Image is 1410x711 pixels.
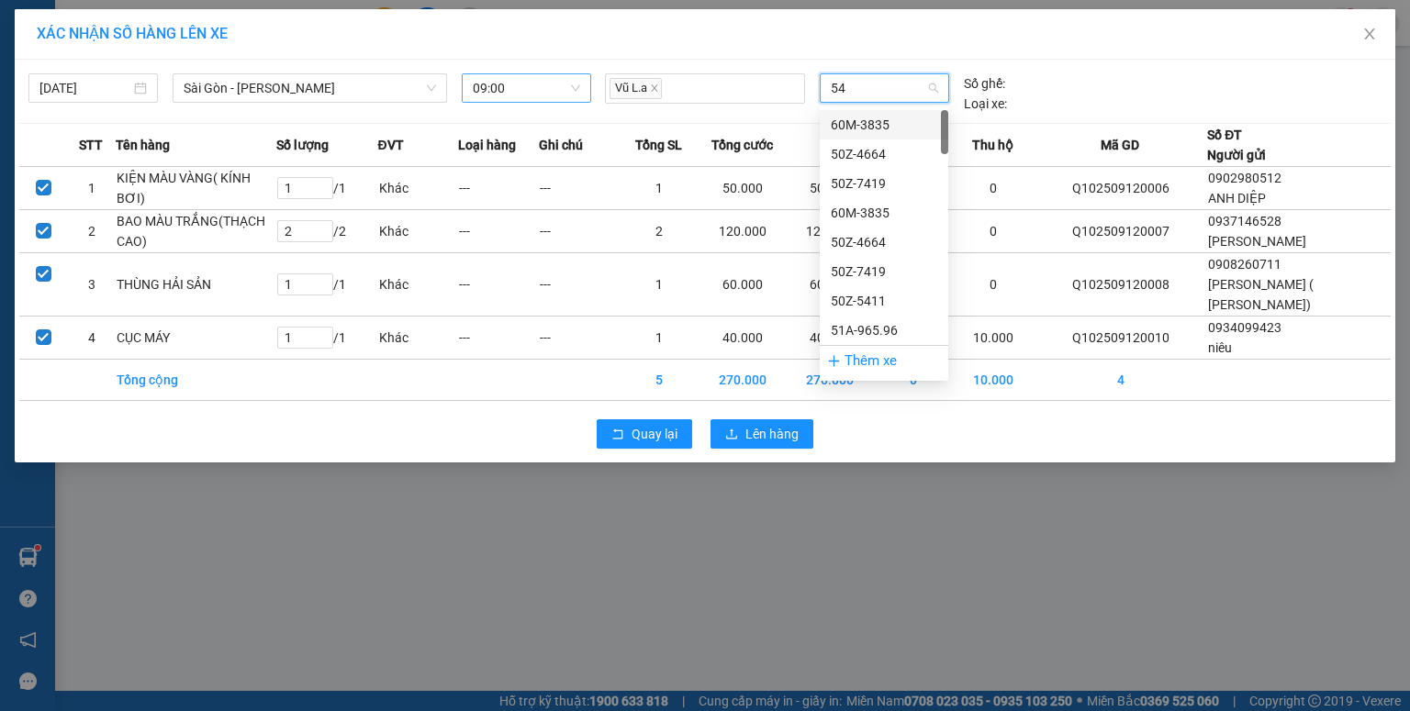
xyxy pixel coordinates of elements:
span: Lên hàng [745,424,799,444]
span: Vũ L.a [610,78,662,99]
td: 270.000 [786,360,873,401]
div: 51A-965.96 [831,320,937,340]
td: 5 [619,360,699,401]
td: KIỆN MÀU VÀNG( KÍNH BƠI) [116,167,276,210]
span: Ghi chú [539,135,583,155]
td: 3 [68,253,117,317]
td: / 1 [276,253,377,317]
td: 120.000 [699,210,787,253]
span: [DATE] [207,8,246,23]
span: plus [827,354,841,368]
td: / 1 [276,167,377,210]
span: PHIẾU GỬI HÀNG [72,83,207,104]
strong: VP: SĐT: [51,69,223,83]
div: 50Z-7419 [820,169,948,198]
div: 50Z-4664 [820,139,948,169]
span: Thu hộ [972,135,1013,155]
td: --- [458,167,539,210]
td: 1 [68,167,117,210]
td: 2 [619,210,699,253]
div: Số ĐT Người gửi [1207,125,1266,165]
td: 2 [68,210,117,253]
span: niêu [1208,340,1232,355]
span: Tên hàng [116,135,170,155]
td: --- [458,317,539,360]
td: Khác [378,210,459,253]
td: --- [539,253,620,317]
td: Khác [378,253,459,317]
span: Loại hàng [458,135,516,155]
td: 0 [954,210,1035,253]
span: rollback [611,428,624,442]
td: 50.000 [786,167,873,210]
span: STT [79,135,103,155]
td: Q102509120007 [1034,210,1207,253]
div: 60M-3835 [831,203,937,223]
button: uploadLên hàng [711,419,813,449]
td: 40.000 [699,317,787,360]
span: Tổng cước [711,135,773,155]
span: [PERSON_NAME] [1208,234,1306,249]
td: 10.000 [954,360,1035,401]
button: Close [1344,9,1395,61]
td: 270.000 [699,360,787,401]
strong: N.gửi: [6,129,261,159]
td: 1 [619,167,699,210]
span: 0937146528 [1208,214,1281,228]
strong: CTY XE KHÁCH [79,23,197,43]
div: 50Z-5411 [831,291,937,311]
td: 10.000 [954,317,1035,360]
div: 50Z-5411 [820,286,948,316]
div: 60M-3835 [831,115,937,135]
td: THÙNG HẢI SẢN [116,253,276,317]
div: Thêm xe [820,345,948,377]
span: Quận 10 -> [58,106,218,127]
td: --- [458,253,539,317]
span: Quay lại [632,424,677,444]
span: 0934099423 [1208,320,1281,335]
div: 50Z-7419 [820,257,948,286]
td: 0 [954,167,1035,210]
span: 0908260711 [1208,257,1281,272]
input: 12/09/2025 [39,78,130,98]
td: 60.000 [786,253,873,317]
td: --- [539,167,620,210]
strong: THIÊN PHÁT ĐẠT [71,46,204,66]
div: 50Z-7419 [831,173,937,194]
td: 120.000 [786,210,873,253]
span: [PERSON_NAME] ( [PERSON_NAME]) [1208,277,1314,312]
span: Sài Gòn - Phương Lâm [184,74,436,102]
td: --- [458,210,539,253]
span: XÁC NHẬN SỐ HÀNG LÊN XE [37,25,228,42]
td: Khác [378,167,459,210]
td: 0 [954,253,1035,317]
span: Tổng SL [635,135,682,155]
span: Loại xe: [964,94,1007,114]
span: ĐVT [378,135,404,155]
span: close [650,83,659,93]
td: Q102509120010 [1034,317,1207,360]
td: Khác [378,317,459,360]
span: Trạm 128 [143,106,218,127]
span: 09:00 [473,74,580,102]
span: Mã GD [1101,135,1139,155]
td: Tổng cộng [116,360,276,401]
span: Q102509120008 [30,8,128,23]
span: ANH DIỆP [1208,191,1266,206]
div: 50Z-4664 [820,228,948,257]
td: --- [539,317,620,360]
span: 08:48 [172,8,205,23]
button: rollbackQuay lại [597,419,692,449]
td: / 2 [276,210,377,253]
span: Số lượng [276,135,329,155]
td: CỤC MÁY [116,317,276,360]
td: 1 [619,253,699,317]
td: 60.000 [699,253,787,317]
td: 50.000 [699,167,787,210]
td: 4 [68,317,117,360]
td: 4 [1034,360,1207,401]
span: 0907696988 [151,69,224,83]
span: Số ghế: [964,73,1005,94]
span: [PERSON_NAME] ( [PERSON_NAME]) CMND: [6,129,261,159]
span: 0902980512 [1208,171,1281,185]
